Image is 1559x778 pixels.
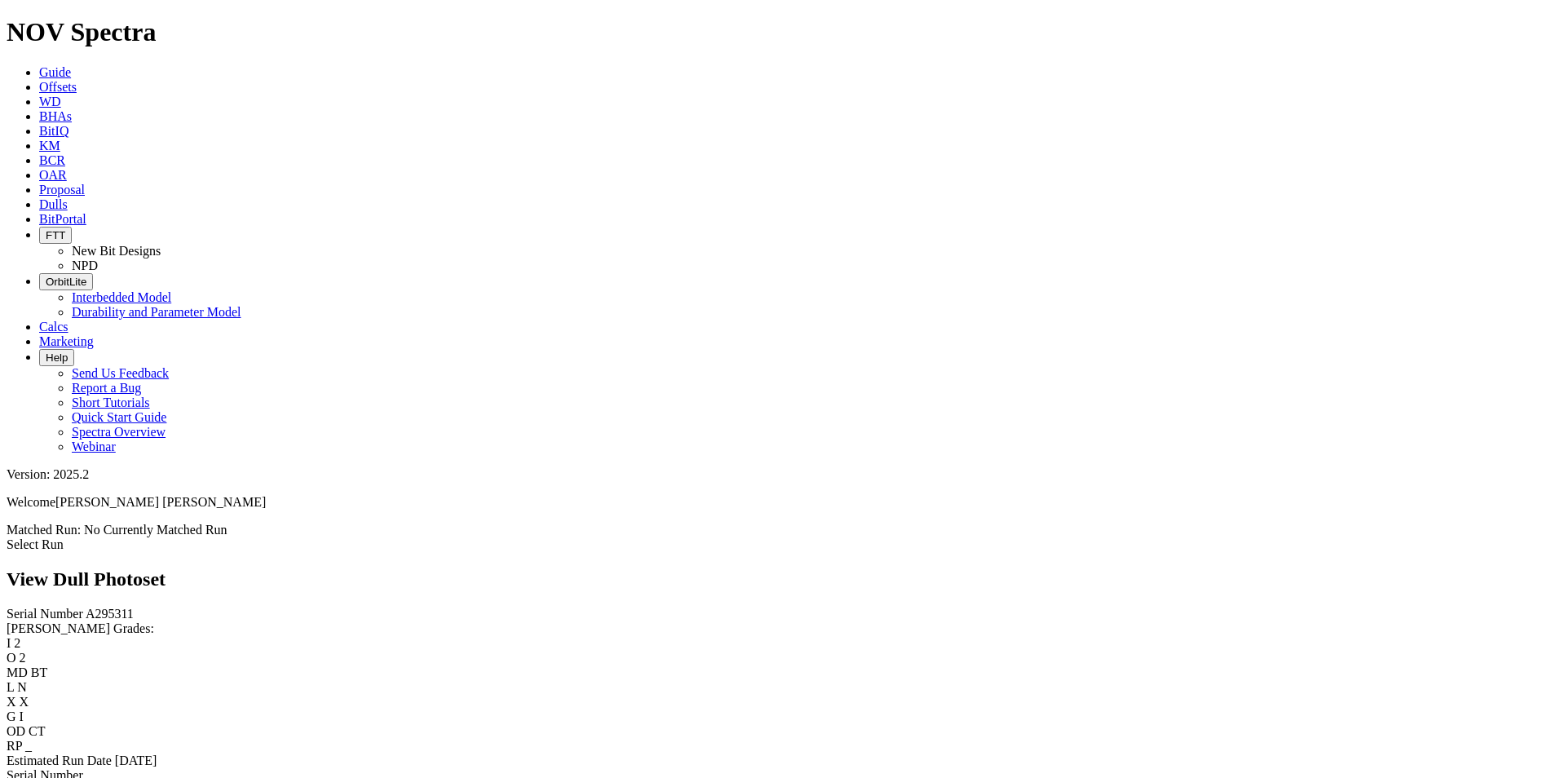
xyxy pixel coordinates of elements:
[39,349,74,366] button: Help
[7,621,1552,636] div: [PERSON_NAME] Grades:
[72,366,169,380] a: Send Us Feedback
[115,754,157,767] span: [DATE]
[17,680,27,694] span: N
[72,244,161,258] a: New Bit Designs
[31,665,47,679] span: BT
[72,381,141,395] a: Report a Bug
[46,229,65,241] span: FTT
[86,607,134,621] span: A295311
[7,665,28,679] label: MD
[55,495,266,509] span: [PERSON_NAME] [PERSON_NAME]
[39,80,77,94] a: Offsets
[7,607,83,621] label: Serial Number
[39,168,67,182] a: OAR
[29,724,45,738] span: CT
[84,523,227,537] span: No Currently Matched Run
[7,568,1552,590] h2: View Dull Photoset
[72,290,171,304] a: Interbedded Model
[7,724,25,738] label: OD
[20,651,26,665] span: 2
[7,17,1552,47] h1: NOV Spectra
[7,636,11,650] label: I
[7,695,16,709] label: X
[72,396,150,409] a: Short Tutorials
[39,153,65,167] a: BCR
[20,695,29,709] span: X
[39,334,94,348] a: Marketing
[39,227,72,244] button: FTT
[72,440,116,453] a: Webinar
[7,467,1552,482] div: Version: 2025.2
[72,259,98,272] a: NPD
[39,124,68,138] a: BitIQ
[39,320,68,334] a: Calcs
[72,425,166,439] a: Spectra Overview
[7,495,1552,510] p: Welcome
[7,754,112,767] label: Estimated Run Date
[39,65,71,79] a: Guide
[7,680,14,694] label: L
[46,276,86,288] span: OrbitLite
[14,636,20,650] span: 2
[39,273,93,290] button: OrbitLite
[7,709,16,723] label: G
[25,739,32,753] span: _
[72,410,166,424] a: Quick Start Guide
[39,109,72,123] a: BHAs
[39,197,68,211] a: Dulls
[7,537,64,551] a: Select Run
[39,95,61,108] a: WD
[39,212,86,226] a: BitPortal
[46,351,68,364] span: Help
[7,651,16,665] label: O
[7,523,81,537] span: Matched Run:
[39,139,60,153] a: KM
[20,709,24,723] span: I
[72,305,241,319] a: Durability and Parameter Model
[39,183,85,197] a: Proposal
[7,739,22,753] label: RP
